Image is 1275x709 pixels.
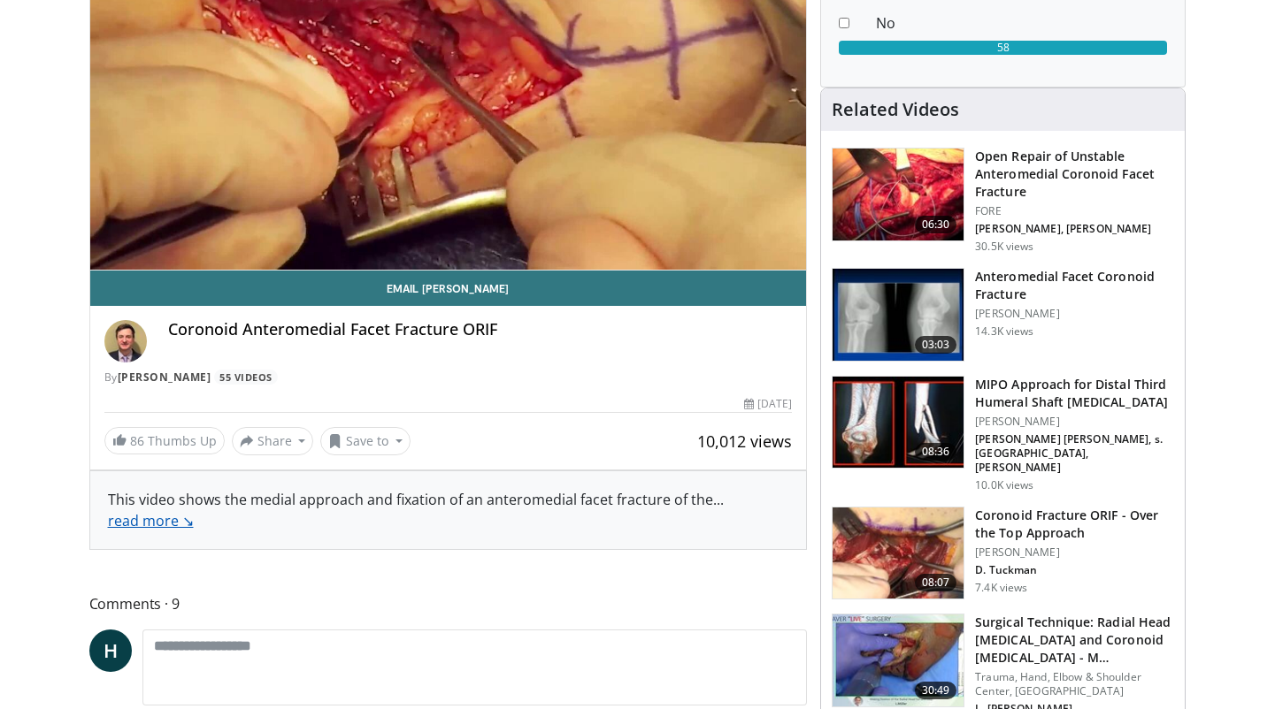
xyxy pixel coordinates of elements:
div: [DATE] [744,396,792,412]
span: 08:36 [915,443,957,461]
img: 4eb5ccb2-89b1-41b3-a9cd-71aa6b108fbb.150x105_q85_crop-smart_upscale.jpg [833,507,964,599]
span: 06:30 [915,216,957,233]
h3: Open Repair of Unstable Anteromedial Coronoid Facet Fracture [975,148,1174,201]
dd: No [863,12,1180,34]
a: Email [PERSON_NAME] [90,271,807,306]
a: 08:07 Coronoid Fracture ORIF - Over the Top Approach [PERSON_NAME] D. Tuckman 7.4K views [832,507,1174,600]
a: 08:36 MIPO Approach for Distal Third Humeral Shaft [MEDICAL_DATA] [PERSON_NAME] [PERSON_NAME] [PE... [832,376,1174,492]
button: Save to [320,427,411,455]
img: 14d700b3-704c-4cc6-afcf-48008ee4a60d.150x105_q85_crop-smart_upscale.jpg [833,149,964,240]
p: 30.5K views [975,240,1033,254]
span: 30:49 [915,682,957,699]
div: 58 [839,41,1167,55]
img: 311bca1b-6bf8-4fc1-a061-6f657f32dced.150x105_q85_crop-smart_upscale.jpg [833,614,964,706]
a: 55 Videos [214,370,279,385]
p: [PERSON_NAME] [PERSON_NAME], s. [GEOGRAPHIC_DATA], [PERSON_NAME] [975,432,1174,475]
img: Avatar [104,320,147,362]
img: d4887ced-d35b-41c5-9c01-de8d228990de.150x105_q85_crop-smart_upscale.jpg [833,377,964,469]
span: Comments 9 [89,592,808,615]
a: 06:30 Open Repair of Unstable Anteromedial Coronoid Facet Fracture FORE [PERSON_NAME], [PERSON_NA... [832,148,1174,254]
p: [PERSON_NAME] [975,307,1174,321]
h3: MIPO Approach for Distal Third Humeral Shaft [MEDICAL_DATA] [975,376,1174,411]
p: 14.3K views [975,324,1033,339]
button: Share [232,427,314,455]
span: 08:07 [915,574,957,591]
h4: Coronoid Anteromedial Facet Fracture ORIF [168,320,793,339]
a: 86 Thumbs Up [104,427,225,454]
p: Trauma, Hand, Elbow & Shoulder Center, [GEOGRAPHIC_DATA] [975,670,1174,698]
h3: Coronoid Fracture ORIF - Over the Top Approach [975,507,1174,542]
h3: Anteromedial Facet Coronoid Fracture [975,268,1174,303]
span: 03:03 [915,336,957,354]
p: [PERSON_NAME] [975,415,1174,429]
div: By [104,370,793,385]
p: [PERSON_NAME] [975,545,1174,560]
h3: Surgical Technique: Radial Head [MEDICAL_DATA] and Coronoid [MEDICAL_DATA] - M… [975,614,1174,667]
a: 03:03 Anteromedial Facet Coronoid Fracture [PERSON_NAME] 14.3K views [832,268,1174,362]
p: D. Tuckman [975,563,1174,577]
h4: Related Videos [832,99,959,120]
p: FORE [975,204,1174,218]
img: 48500_0000_3.png.150x105_q85_crop-smart_upscale.jpg [833,269,964,361]
p: [PERSON_NAME], [PERSON_NAME] [975,222,1174,236]
span: 10,012 views [697,431,792,452]
p: 7.4K views [975,581,1027,595]
span: 86 [130,432,144,449]
a: H [89,629,132,672]
p: 10.0K views [975,478,1033,492]
div: This video shows the medial approach and fixation of an anteromedial facet fracture of the [108,489,789,531]
span: ... [108,490,724,530]
a: read more ↘ [108,511,194,530]
a: [PERSON_NAME] [118,370,211,385]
